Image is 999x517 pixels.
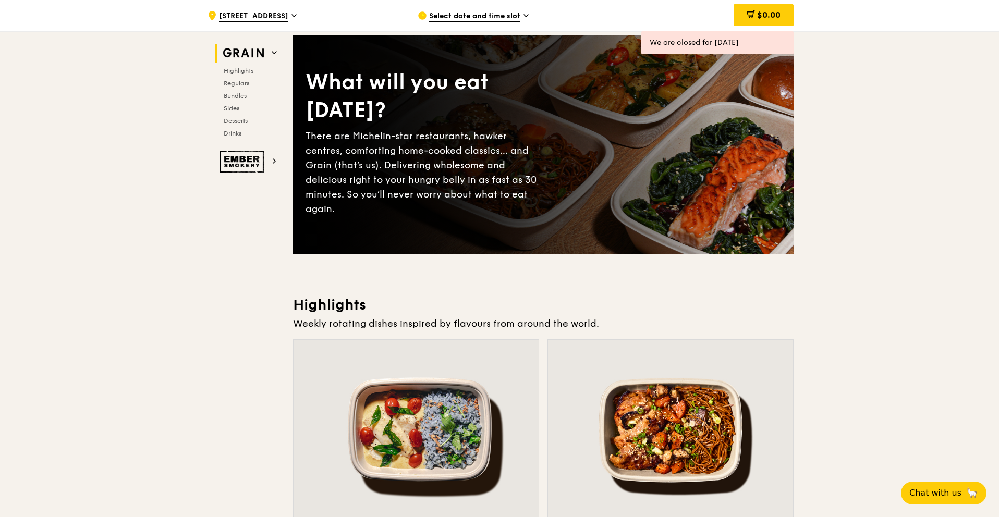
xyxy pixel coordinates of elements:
img: Ember Smokery web logo [220,151,267,173]
h3: Highlights [293,296,794,314]
span: Regulars [224,80,249,87]
span: Select date and time slot [429,11,520,22]
div: Weekly rotating dishes inspired by flavours from around the world. [293,316,794,331]
span: 🦙 [966,487,978,499]
span: Drinks [224,130,241,137]
span: Bundles [224,92,247,100]
div: There are Michelin-star restaurants, hawker centres, comforting home-cooked classics… and Grain (... [306,129,543,216]
span: Chat with us [909,487,961,499]
img: Grain web logo [220,44,267,63]
div: What will you eat [DATE]? [306,68,543,125]
div: We are closed for [DATE] [650,38,785,48]
span: Highlights [224,67,253,75]
span: $0.00 [757,10,781,20]
button: Chat with us🦙 [901,482,986,504]
span: Desserts [224,117,248,125]
span: Sides [224,105,239,112]
span: [STREET_ADDRESS] [219,11,288,22]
